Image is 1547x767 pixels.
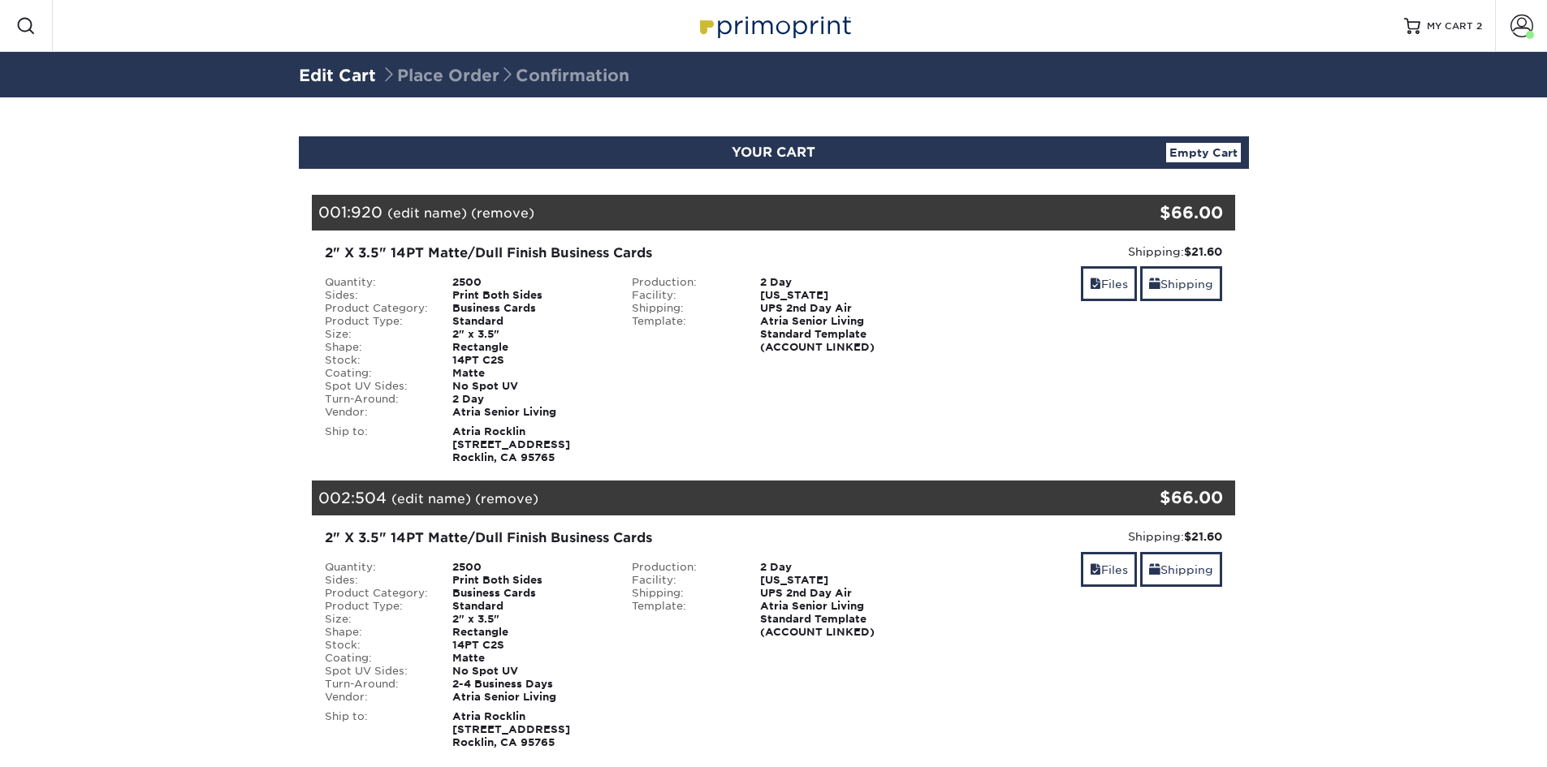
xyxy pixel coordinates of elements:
[440,652,620,665] div: Matte
[620,302,748,315] div: Shipping:
[748,561,927,574] div: 2 Day
[620,574,748,587] div: Facility:
[351,203,382,221] span: 920
[313,380,441,393] div: Spot UV Sides:
[313,302,441,315] div: Product Category:
[313,613,441,626] div: Size:
[440,289,620,302] div: Print Both Sides
[440,380,620,393] div: No Spot UV
[1184,245,1222,258] strong: $21.60
[748,600,927,639] div: Atria Senior Living Standard Template (ACCOUNT LINKED)
[440,691,620,704] div: Atria Senior Living
[440,315,620,328] div: Standard
[325,528,915,548] div: 2" X 3.5" 14PT Matte/Dull Finish Business Cards
[748,587,927,600] div: UPS 2nd Day Air
[1140,266,1222,301] a: Shipping
[748,315,927,354] div: Atria Senior Living Standard Template (ACCOUNT LINKED)
[313,574,441,587] div: Sides:
[748,276,927,289] div: 2 Day
[312,480,1082,516] div: 002:
[1427,19,1473,33] span: MY CART
[440,626,620,639] div: Rectangle
[313,600,441,613] div: Product Type:
[1090,563,1101,576] span: files
[440,393,620,406] div: 2 Day
[440,276,620,289] div: 2500
[1140,552,1222,587] a: Shipping
[313,406,441,419] div: Vendor:
[313,328,441,341] div: Size:
[313,710,441,749] div: Ship to:
[748,302,927,315] div: UPS 2nd Day Air
[475,491,538,506] a: (remove)
[620,315,748,354] div: Template:
[440,367,620,380] div: Matte
[1090,278,1101,291] span: files
[313,652,441,665] div: Coating:
[748,574,927,587] div: [US_STATE]
[313,276,441,289] div: Quantity:
[452,425,570,463] strong: Atria Rocklin [STREET_ADDRESS] Rocklin, CA 95765
[313,393,441,406] div: Turn-Around:
[940,528,1223,545] div: Shipping:
[452,710,570,748] strong: Atria Rocklin [STREET_ADDRESS] Rocklin, CA 95765
[313,354,441,367] div: Stock:
[1081,552,1137,587] a: Files
[440,406,620,419] div: Atria Senior Living
[440,302,620,315] div: Business Cards
[313,587,441,600] div: Product Category:
[732,144,815,160] span: YOUR CART
[620,587,748,600] div: Shipping:
[325,243,915,263] div: 2" X 3.5" 14PT Matte/Dull Finish Business Cards
[620,289,748,302] div: Facility:
[693,8,855,43] img: Primoprint
[313,289,441,302] div: Sides:
[313,367,441,380] div: Coating:
[1081,266,1137,301] a: Files
[313,665,441,678] div: Spot UV Sides:
[440,613,620,626] div: 2" x 3.5"
[313,425,441,464] div: Ship to:
[440,600,620,613] div: Standard
[440,328,620,341] div: 2" x 3.5"
[313,678,441,691] div: Turn-Around:
[440,354,620,367] div: 14PT C2S
[1149,278,1160,291] span: shipping
[313,691,441,704] div: Vendor:
[1476,20,1482,32] span: 2
[471,205,534,221] a: (remove)
[313,315,441,328] div: Product Type:
[1082,485,1224,510] div: $66.00
[381,66,629,85] span: Place Order Confirmation
[1082,200,1224,225] div: $66.00
[391,491,471,506] a: (edit name)
[440,574,620,587] div: Print Both Sides
[355,489,387,506] span: 504
[313,341,441,354] div: Shape:
[313,639,441,652] div: Stock:
[440,639,620,652] div: 14PT C2S
[313,626,441,639] div: Shape:
[940,243,1223,260] div: Shipping:
[313,561,441,574] div: Quantity:
[440,678,620,691] div: 2-4 Business Days
[440,587,620,600] div: Business Cards
[1149,563,1160,576] span: shipping
[620,276,748,289] div: Production:
[440,665,620,678] div: No Spot UV
[312,195,1082,231] div: 001:
[1184,530,1222,543] strong: $21.60
[620,561,748,574] div: Production:
[299,66,376,85] a: Edit Cart
[748,289,927,302] div: [US_STATE]
[1166,143,1241,162] a: Empty Cart
[387,205,467,221] a: (edit name)
[440,561,620,574] div: 2500
[620,600,748,639] div: Template:
[440,341,620,354] div: Rectangle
